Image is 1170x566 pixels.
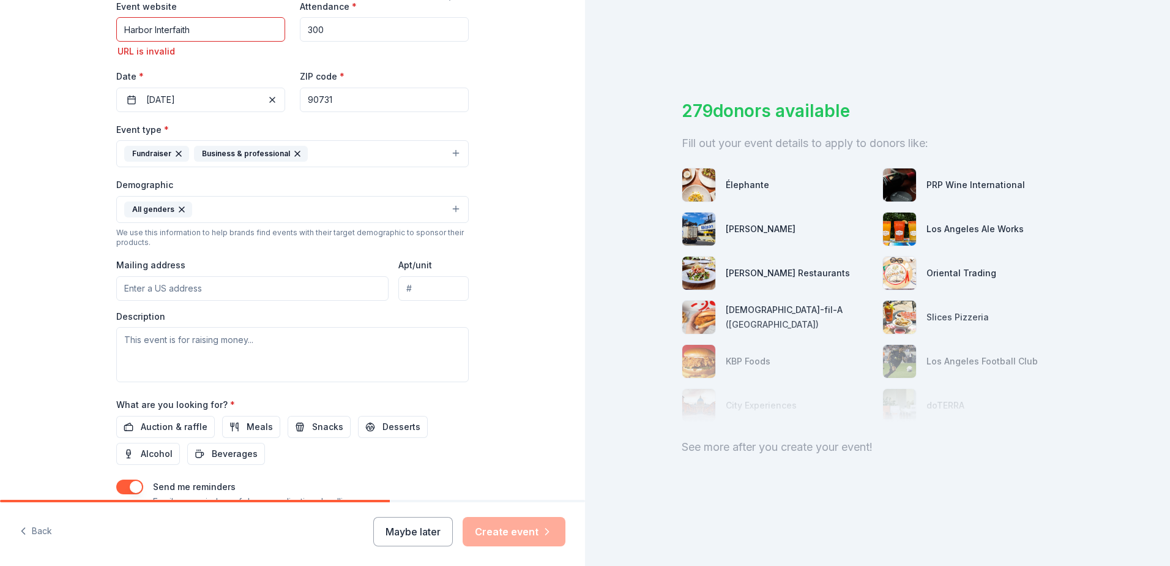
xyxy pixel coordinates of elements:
span: Alcohol [141,447,173,461]
input: # [398,276,469,301]
label: Demographic [116,179,173,191]
button: Back [20,519,52,545]
label: Description [116,311,165,323]
div: Fundraiser [124,146,189,162]
button: Meals [222,416,280,438]
label: What are you looking for? [116,399,235,411]
div: 279 donors available [682,98,1073,124]
input: 20 [300,17,469,42]
span: Desserts [382,420,420,434]
div: Business & professional [194,146,308,162]
div: [PERSON_NAME] Restaurants [726,266,850,281]
div: See more after you create your event! [682,437,1073,457]
img: photo for Cameron Mitchell Restaurants [682,257,715,290]
div: URL is invalid [116,44,285,59]
img: photo for Los Angeles Ale Works [883,213,916,246]
label: Date [116,70,285,83]
label: Attendance [300,1,357,13]
label: Send me reminders [153,481,236,492]
span: Snacks [312,420,343,434]
input: Enter a US address [116,276,389,301]
span: Meals [247,420,273,434]
p: Email me reminders of donor application deadlines [153,494,357,509]
input: https://www... [116,17,285,42]
div: Los Angeles Ale Works [926,222,1024,236]
div: All genders [124,202,192,217]
button: Alcohol [116,443,180,465]
button: Maybe later [373,517,453,546]
button: All genders [116,196,469,223]
label: ZIP code [300,70,345,83]
img: photo for Oriental Trading [883,257,916,290]
div: Élephante [726,178,769,192]
label: Event type [116,124,169,136]
img: photo for Élephante [682,168,715,202]
button: FundraiserBusiness & professional [116,140,469,167]
div: PRP Wine International [926,178,1025,192]
button: [DATE] [116,88,285,112]
span: Auction & raffle [141,420,207,434]
img: photo for PRP Wine International [883,168,916,202]
div: Oriental Trading [926,266,996,281]
button: Beverages [187,443,265,465]
button: Auction & raffle [116,416,215,438]
img: photo for Matson [682,213,715,246]
input: 12345 (U.S. only) [300,88,469,112]
label: Apt/unit [398,259,432,271]
div: [PERSON_NAME] [726,222,796,236]
button: Desserts [358,416,428,438]
div: Fill out your event details to apply to donors like: [682,134,1073,153]
label: Mailing address [116,259,185,271]
div: We use this information to help brands find events with their target demographic to sponsor their... [116,228,469,247]
label: Event website [116,1,177,13]
span: Beverages [212,447,258,461]
button: Snacks [288,416,351,438]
